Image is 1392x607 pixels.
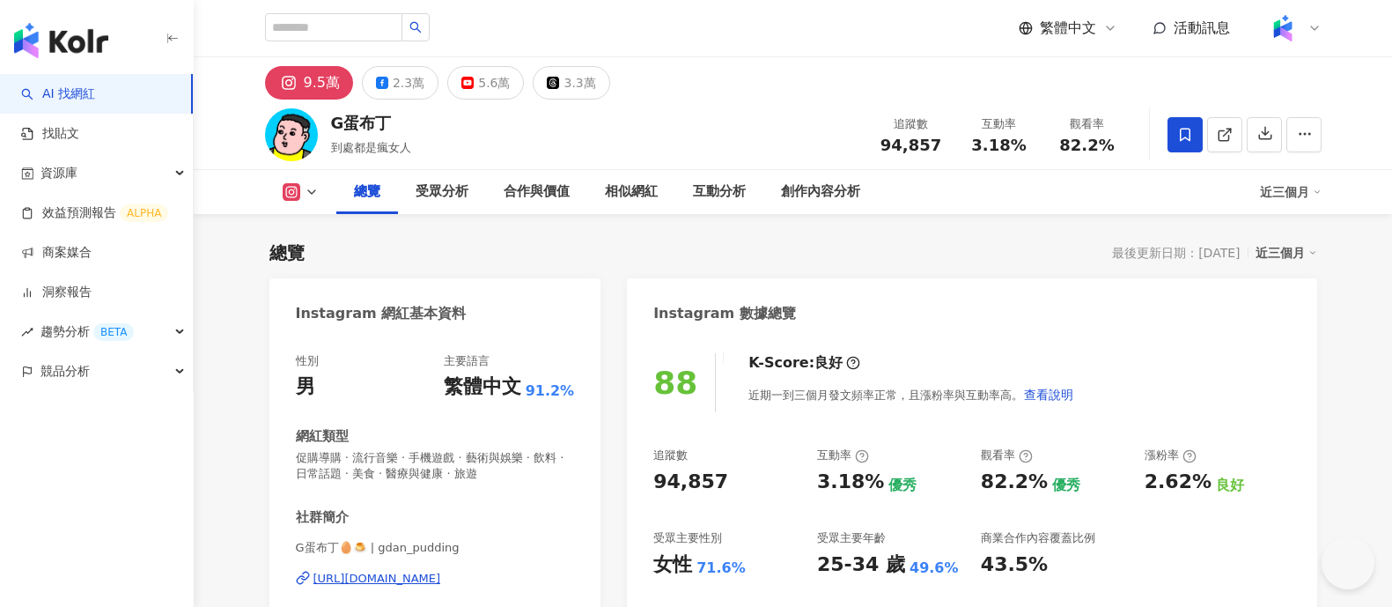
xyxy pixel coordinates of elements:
[1112,246,1240,260] div: 最後更新日期：[DATE]
[653,304,796,323] div: Instagram 數據總覽
[21,85,95,103] a: searchAI 找網紅
[981,551,1048,579] div: 43.5%
[748,353,860,373] div: K-Score :
[817,551,905,579] div: 25-34 歲
[910,559,959,578] div: 49.6%
[265,108,318,161] img: KOL Avatar
[393,70,424,95] div: 2.3萬
[880,136,941,154] span: 94,857
[444,374,521,401] div: 繁體中文
[1256,241,1317,264] div: 近三個月
[296,450,575,482] span: 促購導購 · 流行音樂 · 手機遊戲 · 藝術與娛樂 · 飲料 · 日常話題 · 美食 · 醫療與健康 · 旅遊
[14,23,108,58] img: logo
[1023,377,1074,412] button: 查看說明
[447,66,524,100] button: 5.6萬
[1216,476,1244,495] div: 良好
[296,374,315,401] div: 男
[1024,388,1073,402] span: 查看說明
[21,125,79,143] a: 找貼文
[1322,537,1374,589] iframe: Help Scout Beacon - Open
[563,70,595,95] div: 3.3萬
[93,323,134,341] div: BETA
[1040,19,1096,38] span: 繁體中文
[444,353,490,369] div: 主要語言
[605,181,658,203] div: 相似網紅
[878,115,945,133] div: 追蹤數
[1174,19,1230,36] span: 活動訊息
[981,469,1048,496] div: 82.2%
[981,530,1095,546] div: 商業合作內容覆蓋比例
[817,448,869,463] div: 互動率
[1145,448,1197,463] div: 漲粉率
[304,70,340,95] div: 9.5萬
[313,571,441,587] div: [URL][DOMAIN_NAME]
[21,204,168,222] a: 效益預測報告ALPHA
[966,115,1033,133] div: 互動率
[748,377,1074,412] div: 近期一到三個月發文頻率正常，且漲粉率與互動率高。
[331,141,411,154] span: 到處都是瘋女人
[653,469,728,496] div: 94,857
[269,241,305,265] div: 總覽
[981,448,1033,463] div: 觀看率
[296,427,349,446] div: 網紅類型
[1054,115,1121,133] div: 觀看率
[971,137,1026,154] span: 3.18%
[296,571,575,587] a: [URL][DOMAIN_NAME]
[362,66,438,100] button: 2.3萬
[1266,11,1300,45] img: Kolr%20app%20icon%20%281%29.png
[409,21,422,33] span: search
[1145,469,1212,496] div: 2.62%
[817,530,886,546] div: 受眾主要年齡
[653,365,697,401] div: 88
[21,244,92,262] a: 商案媒合
[416,181,468,203] div: 受眾分析
[478,70,510,95] div: 5.6萬
[41,352,90,391] span: 競品分析
[817,469,884,496] div: 3.18%
[504,181,570,203] div: 合作與價值
[696,559,746,578] div: 71.6%
[888,476,917,495] div: 優秀
[653,530,722,546] div: 受眾主要性別
[526,381,575,401] span: 91.2%
[296,353,319,369] div: 性別
[653,551,692,579] div: 女性
[265,66,353,100] button: 9.5萬
[1059,137,1114,154] span: 82.2%
[781,181,860,203] div: 創作內容分析
[21,284,92,301] a: 洞察報告
[296,304,467,323] div: Instagram 網紅基本資料
[653,448,688,463] div: 追蹤數
[296,508,349,527] div: 社群簡介
[533,66,609,100] button: 3.3萬
[354,181,380,203] div: 總覽
[1260,178,1322,206] div: 近三個月
[814,353,843,373] div: 良好
[41,153,77,193] span: 資源庫
[41,312,134,352] span: 趨勢分析
[331,112,411,134] div: G蛋布丁
[1052,476,1080,495] div: 優秀
[693,181,746,203] div: 互動分析
[296,540,575,556] span: G蛋布丁🥚🍮 | gdan_pudding
[21,326,33,338] span: rise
